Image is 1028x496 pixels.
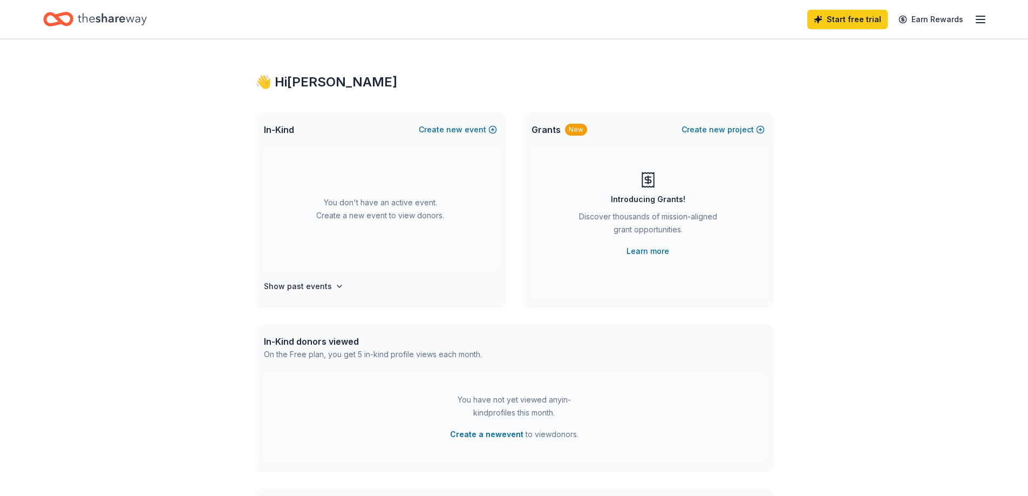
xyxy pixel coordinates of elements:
a: Home [43,6,147,32]
a: Earn Rewards [892,10,970,29]
span: new [709,123,725,136]
span: to view donors . [450,428,578,441]
div: New [565,124,587,136]
button: Createnewevent [419,123,497,136]
button: Createnewproject [682,123,765,136]
div: You have not yet viewed any in-kind profiles this month. [447,393,582,419]
span: Grants [532,123,561,136]
div: Discover thousands of mission-aligned grant opportunities. [575,210,721,240]
button: Create a newevent [450,428,523,441]
a: Start free trial [807,10,888,29]
div: Introducing Grants! [611,193,685,206]
div: You don't have an active event. Create a new event to view donors. [264,147,497,271]
span: In-Kind [264,123,294,136]
div: 👋 Hi [PERSON_NAME] [255,73,773,91]
div: On the Free plan, you get 5 in-kind profile views each month. [264,348,482,361]
h4: Show past events [264,280,332,293]
span: new [446,123,462,136]
a: Learn more [627,245,669,258]
button: Show past events [264,280,344,293]
div: In-Kind donors viewed [264,335,482,348]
